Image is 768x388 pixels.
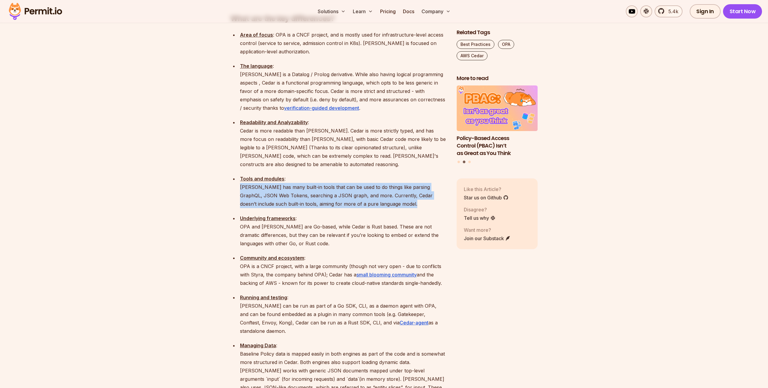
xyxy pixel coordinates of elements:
[723,4,762,19] a: Start Now
[468,161,471,163] button: Go to slide 3
[240,176,284,182] strong: Tools and modules
[240,119,308,125] strong: Readability and Analyzability
[655,5,682,17] a: 5.4k
[315,5,348,17] button: Solutions
[457,86,538,164] div: Posts
[464,214,496,222] a: Tell us why
[240,214,447,248] p: : OPA and [PERSON_NAME] are Go-based, while Cedar is Rust based. These are not dramatic differenc...
[240,293,447,335] p: : [PERSON_NAME] can be run as part of a Go SDK, CLI, as a daemon agent with OPA, and can be found...
[240,255,304,261] strong: Community and ecosystem
[240,175,447,208] p: : [PERSON_NAME] has many built-in tools that can be used to do things like parsing GraphQL, JSON ...
[464,186,508,193] p: Like this Article?
[240,62,447,112] p: : [PERSON_NAME] is a Datalog / Prolog derivative. While also having logical programming aspects ,...
[240,32,273,38] strong: Area of focus
[240,294,287,300] strong: Running and testing
[240,254,447,287] p: : OPA is a CNCF project, with a large community (though not very open - due to conflicts with Sty...
[464,226,511,234] p: Want more?
[457,135,538,157] h3: Policy-Based Access Control (PBAC) Isn’t as Great as You Think
[457,40,494,49] a: Best Practices
[457,86,538,131] img: Policy-Based Access Control (PBAC) Isn’t as Great as You Think
[240,342,276,348] strong: Managing Data
[464,194,508,201] a: Star us on Github
[464,206,496,213] p: Disagree?
[284,105,359,111] a: verification-guided development
[400,5,417,17] a: Docs
[350,5,375,17] button: Learn
[457,86,538,157] li: 2 of 3
[457,161,460,163] button: Go to slide 1
[665,8,678,15] span: 5.4k
[6,1,65,22] img: Permit logo
[457,75,538,82] h2: More to read
[457,86,538,157] a: Policy-Based Access Control (PBAC) Isn’t as Great as You ThinkPolicy-Based Access Control (PBAC) ...
[356,272,417,278] a: small blooming community
[378,5,398,17] a: Pricing
[240,215,295,221] strong: Underlying frameworks
[240,31,447,56] p: : OPA is a CNCF project, and is mostly used for infrastructure-level access control (service to s...
[400,320,428,326] a: Cedar-agent
[457,29,538,36] h2: Related Tags
[240,63,273,69] strong: The language
[240,118,447,169] p: : Cedar is more readable than [PERSON_NAME]. Cedar is more strictly typed, and has more focus on ...
[498,40,514,49] a: OPA
[463,161,466,163] button: Go to slide 2
[690,4,721,19] a: Sign In
[464,235,511,242] a: Join our Substack
[419,5,453,17] button: Company
[457,51,487,60] a: AWS Cedar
